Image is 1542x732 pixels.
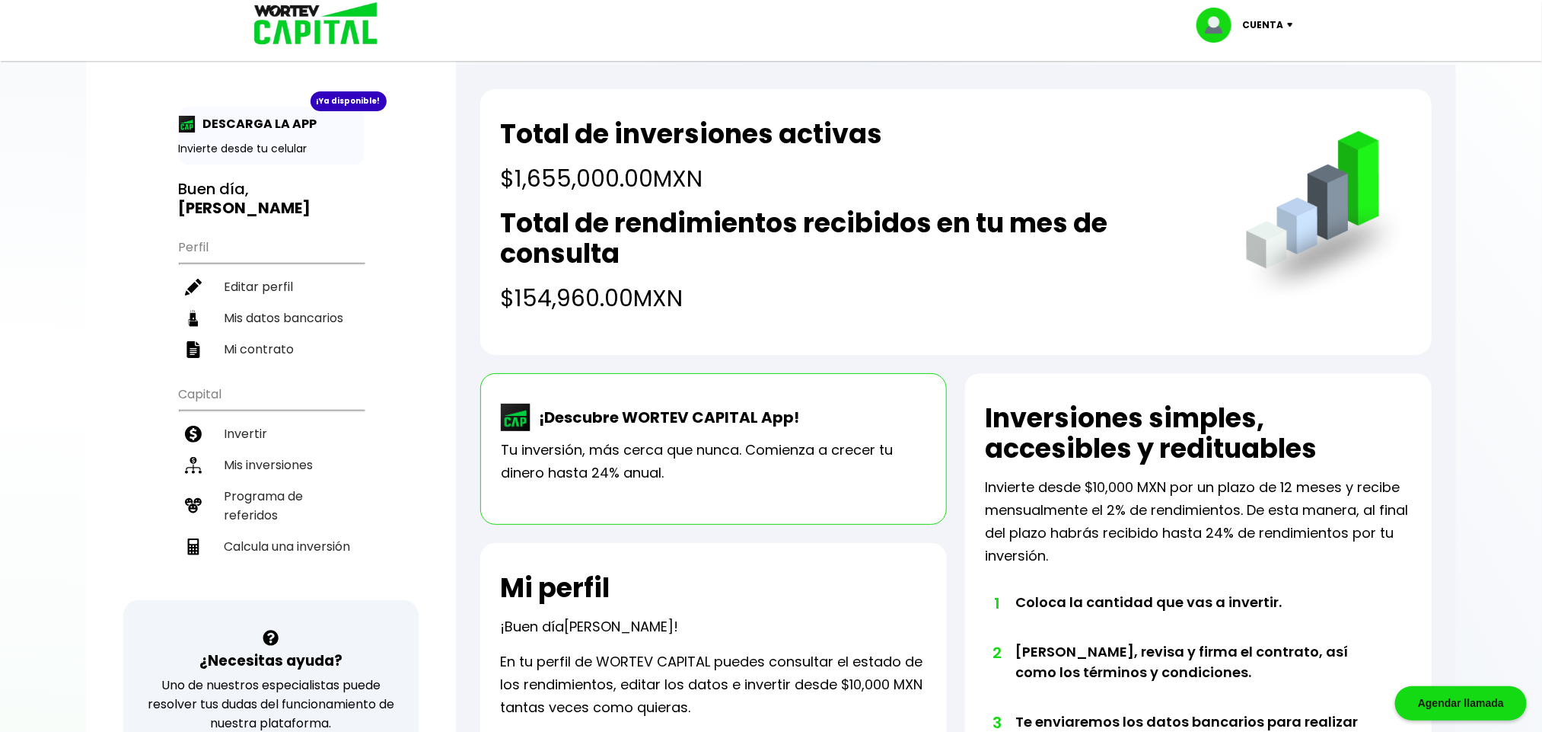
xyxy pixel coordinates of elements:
img: wortev-capital-app-icon [501,404,531,431]
div: ¡Ya disponible! [311,91,387,111]
a: Invertir [179,418,364,449]
span: 1 [992,592,1000,615]
img: icon-down [1283,23,1304,27]
ul: Perfil [179,230,364,365]
p: DESCARGA LA APP [196,114,317,133]
li: Coloca la cantidad que vas a invertir. [1015,592,1369,641]
p: Tu inversión, más cerca que nunca. Comienza a crecer tu dinero hasta 24% anual. [501,439,926,484]
img: invertir-icon.b3b967d7.svg [185,426,202,443]
a: Mis inversiones [179,449,364,481]
a: Editar perfil [179,271,364,302]
p: Invierte desde $10,000 MXN por un plazo de 12 meses y recibe mensualmente el 2% de rendimientos. ... [985,476,1412,567]
li: [PERSON_NAME], revisa y firma el contrato, así como los términos y condiciones. [1015,641,1369,711]
a: Mis datos bancarios [179,302,364,334]
img: app-icon [179,116,196,133]
a: Programa de referidos [179,481,364,531]
h4: $154,960.00 MXN [500,281,1215,315]
ul: Capital [179,377,364,600]
p: En tu perfil de WORTEV CAPITAL puedes consultar el estado de los rendimientos, editar los datos e... [500,650,927,719]
p: ¡Descubre WORTEV CAPITAL App! [531,406,799,429]
a: Calcula una inversión [179,531,364,562]
p: ¡Buen día ! [500,615,678,638]
a: Mi contrato [179,334,364,365]
img: contrato-icon.f2db500c.svg [185,341,202,358]
img: recomiendanos-icon.9b8e9327.svg [185,497,202,514]
h3: Buen día, [179,180,364,218]
h2: Total de inversiones activas [500,119,882,149]
h4: $1,655,000.00 MXN [500,161,882,196]
h2: Inversiones simples, accesibles y redituables [985,403,1412,464]
h3: ¿Necesitas ayuda? [199,650,342,672]
img: inversiones-icon.6695dc30.svg [185,457,202,474]
h2: Total de rendimientos recibidos en tu mes de consulta [500,208,1215,269]
b: [PERSON_NAME] [179,197,311,219]
img: grafica.516fef24.png [1239,131,1412,304]
div: Agendar llamada [1395,686,1527,721]
img: calculadora-icon.17d418c4.svg [185,539,202,555]
h2: Mi perfil [500,573,610,603]
img: datos-icon.10cf9172.svg [185,310,202,327]
img: profile-image [1196,8,1242,43]
p: Cuenta [1242,14,1283,37]
p: Invierte desde tu celular [179,141,364,157]
span: [PERSON_NAME] [564,617,674,636]
img: editar-icon.952d3147.svg [185,279,202,296]
span: 2 [992,641,1000,664]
